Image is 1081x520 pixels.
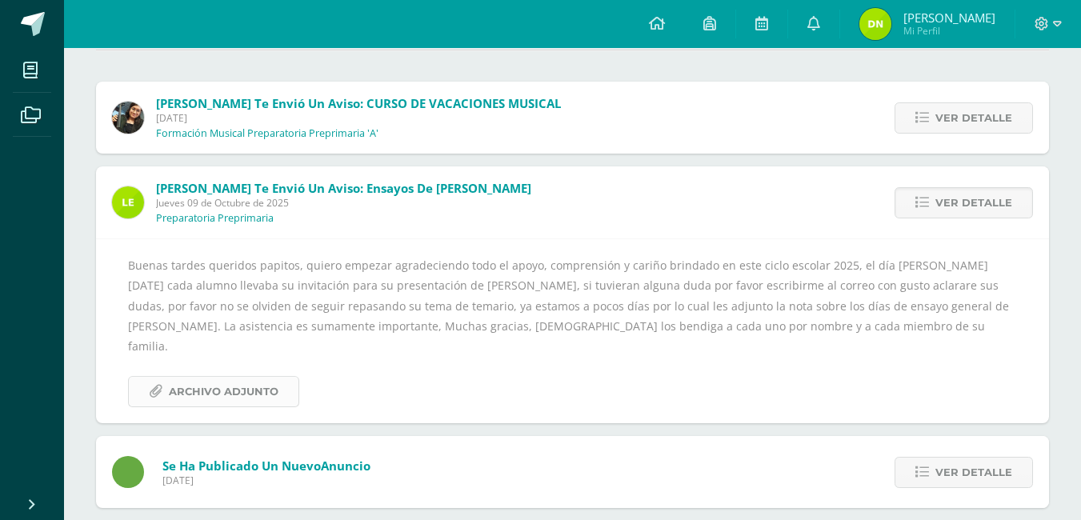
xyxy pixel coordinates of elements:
span: Ver detalle [935,188,1012,218]
span: [PERSON_NAME] te envió un aviso: CURSO DE VACACIONES MUSICAL [156,95,561,111]
img: 16a9ea91db5311966af7c39286b979b4.png [859,8,891,40]
span: [DATE] [162,474,370,487]
img: 8b679afc12f4711ad3f6e86d2eebead2.png [112,186,144,218]
span: Mi Perfil [903,24,995,38]
a: Archivo Adjunto [128,376,299,407]
span: [DATE] [156,111,561,125]
span: Se ha publicado un nuevo [162,458,370,474]
img: afbb90b42ddb8510e0c4b806fbdf27cc.png [112,102,144,134]
div: Buenas tardes queridos papitos, quiero empezar agradeciendo todo el apoyo, comprensión y cariño b... [128,255,1017,407]
span: [PERSON_NAME] te envió un aviso: Ensayos de [PERSON_NAME] [156,180,531,196]
p: Formación Musical Preparatoria Preprimaria 'A' [156,127,378,140]
p: Preparatoria Preprimaria [156,212,274,225]
span: Ver detalle [935,103,1012,133]
span: Archivo Adjunto [169,377,278,406]
span: Ver detalle [935,458,1012,487]
span: [PERSON_NAME] [903,10,995,26]
span: Jueves 09 de Octubre de 2025 [156,196,531,210]
span: Anuncio [321,458,370,474]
